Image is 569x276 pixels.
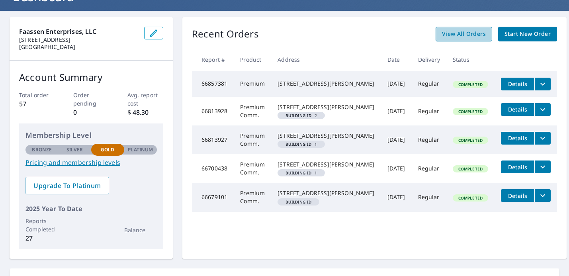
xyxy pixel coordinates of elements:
button: filesDropdownBtn-66857381 [534,78,551,90]
td: Regular [412,183,446,211]
th: Date [381,48,412,71]
a: Pricing and membership levels [25,158,157,167]
a: View All Orders [436,27,492,41]
p: Recent Orders [192,27,259,41]
button: detailsBtn-66700438 [501,161,534,173]
div: [STREET_ADDRESS][PERSON_NAME] [278,189,374,197]
p: 57 [19,99,55,109]
p: Gold [101,146,114,153]
span: Completed [454,195,487,201]
th: Address [271,48,381,71]
span: Details [506,106,530,113]
td: Premium Comm. [234,125,271,154]
div: [STREET_ADDRESS][PERSON_NAME] [278,132,374,140]
p: $ 48.30 [127,108,164,117]
div: [STREET_ADDRESS][PERSON_NAME] [278,161,374,168]
a: Upgrade To Platinum [25,177,109,194]
button: filesDropdownBtn-66700438 [534,161,551,173]
p: Order pending [73,91,109,108]
p: [GEOGRAPHIC_DATA] [19,43,138,51]
td: Premium Comm. [234,183,271,211]
div: [STREET_ADDRESS][PERSON_NAME] [278,80,374,88]
span: Upgrade To Platinum [32,181,103,190]
span: View All Orders [442,29,486,39]
td: 66700438 [192,154,234,183]
th: Delivery [412,48,446,71]
p: [STREET_ADDRESS] [19,36,138,43]
td: [DATE] [381,154,412,183]
span: Completed [454,109,487,114]
button: detailsBtn-66679101 [501,189,534,202]
button: detailsBtn-66813927 [501,132,534,145]
td: 66857381 [192,71,234,97]
td: 66679101 [192,183,234,211]
p: Bronze [32,146,52,153]
button: filesDropdownBtn-66813928 [534,103,551,116]
td: Premium [234,71,271,97]
a: Start New Order [498,27,557,41]
p: Platinum [128,146,153,153]
button: detailsBtn-66857381 [501,78,534,90]
span: Details [506,134,530,142]
p: Reports Completed [25,217,59,233]
td: Regular [412,97,446,125]
th: Report # [192,48,234,71]
em: Building ID [285,114,311,117]
span: Details [506,80,530,88]
p: 27 [25,233,59,243]
button: detailsBtn-66813928 [501,103,534,116]
div: [STREET_ADDRESS][PERSON_NAME] [278,103,374,111]
p: Membership Level [25,130,157,141]
span: Completed [454,137,487,143]
td: Premium Comm. [234,154,271,183]
span: Details [506,192,530,200]
span: Details [506,163,530,171]
td: 66813927 [192,125,234,154]
td: Regular [412,154,446,183]
p: 2025 Year To Date [25,204,157,213]
td: [DATE] [381,125,412,154]
p: Faassen Enterprises, LLC [19,27,138,36]
em: Building ID [285,171,311,175]
em: Building ID [285,200,311,204]
em: Building ID [285,142,311,146]
td: [DATE] [381,71,412,97]
td: [DATE] [381,183,412,211]
p: Total order [19,91,55,99]
span: 2 [281,114,322,117]
td: Regular [412,71,446,97]
span: Completed [454,166,487,172]
th: Product [234,48,271,71]
button: filesDropdownBtn-66813927 [534,132,551,145]
td: 66813928 [192,97,234,125]
p: Balance [124,226,157,234]
span: 1 [281,142,322,146]
p: Account Summary [19,70,163,84]
p: Silver [66,146,83,153]
td: Premium Comm. [234,97,271,125]
th: Status [446,48,495,71]
span: Start New Order [504,29,551,39]
span: 1 [281,171,322,175]
span: Completed [454,82,487,87]
td: Regular [412,125,446,154]
p: Avg. report cost [127,91,164,108]
td: [DATE] [381,97,412,125]
button: filesDropdownBtn-66679101 [534,189,551,202]
p: 0 [73,108,109,117]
